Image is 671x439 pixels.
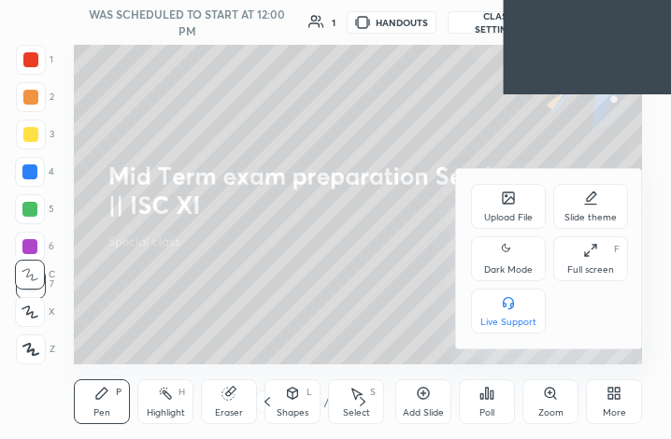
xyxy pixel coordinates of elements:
div: Slide theme [564,213,617,222]
div: Upload File [484,213,533,222]
div: F [614,245,620,254]
div: Dark Mode [484,265,533,275]
div: Live Support [480,318,536,327]
div: Full screen [567,265,614,275]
